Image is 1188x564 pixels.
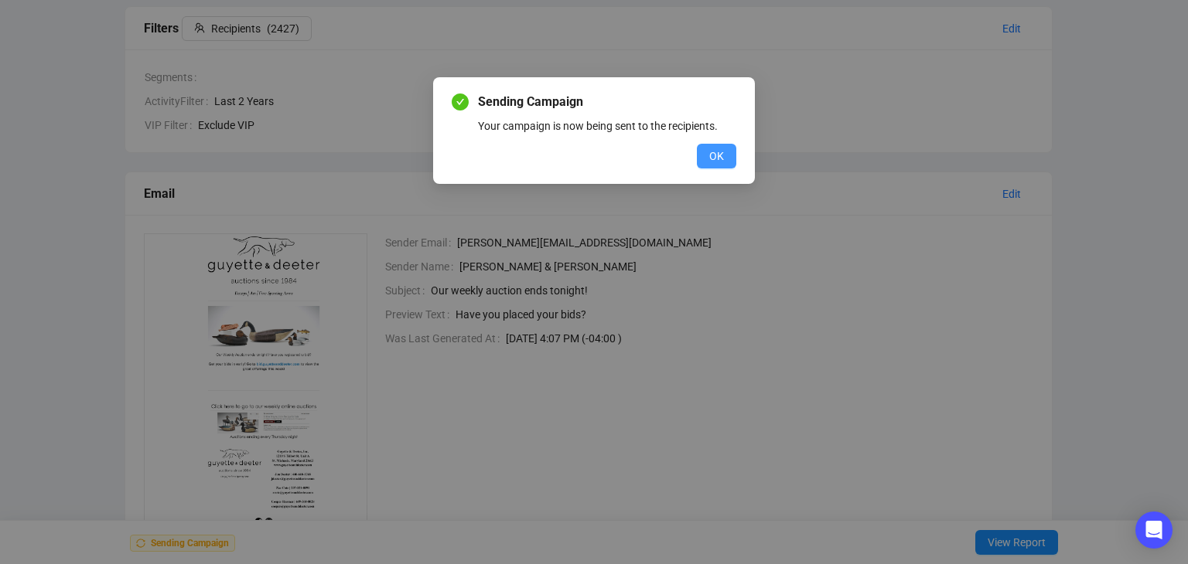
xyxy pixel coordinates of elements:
[1135,511,1173,549] div: Open Intercom Messenger
[709,148,724,165] span: OK
[697,144,736,168] button: OK
[452,93,469,110] span: check-circle
[478,117,736,134] div: Your campaign is now being sent to the recipients.
[478,93,736,111] span: Sending Campaign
